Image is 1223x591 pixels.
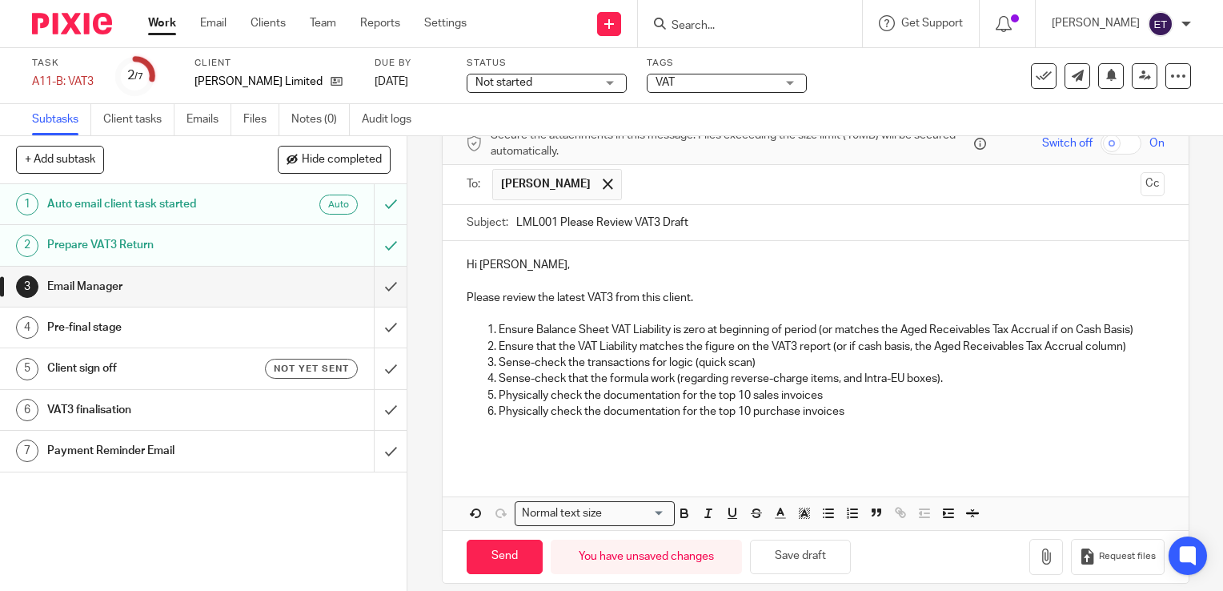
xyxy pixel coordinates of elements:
[16,193,38,215] div: 1
[32,74,96,90] div: A11-B: VAT3
[551,540,742,574] div: You have unsaved changes
[319,195,358,215] div: Auto
[656,77,675,88] span: VAT
[362,104,423,135] a: Audit logs
[186,104,231,135] a: Emails
[47,316,255,340] h1: Pre-final stage
[274,362,349,376] span: Not yet sent
[1042,135,1093,151] span: Switch off
[499,371,1165,387] p: Sense-check that the formula work (regarding reverse-charge items, and Intra-EU boxes).
[47,192,255,216] h1: Auto email client task started
[32,13,112,34] img: Pixie
[1052,15,1140,31] p: [PERSON_NAME]
[302,154,382,167] span: Hide completed
[16,275,38,298] div: 3
[16,399,38,421] div: 6
[375,57,447,70] label: Due by
[194,57,355,70] label: Client
[47,439,255,463] h1: Payment Reminder Email
[310,15,336,31] a: Team
[519,505,606,522] span: Normal text size
[467,290,1165,306] p: Please review the latest VAT3 from this client.
[32,57,96,70] label: Task
[103,104,174,135] a: Client tasks
[491,127,970,160] span: Secure the attachments in this message. Files exceeding the size limit (10MB) will be secured aut...
[134,72,143,81] small: /7
[499,388,1165,404] p: Physically check the documentation for the top 10 sales invoices
[47,233,255,257] h1: Prepare VAT3 Return
[467,257,1165,273] p: Hi [PERSON_NAME],
[16,235,38,257] div: 2
[16,440,38,462] div: 7
[901,18,963,29] span: Get Support
[360,15,400,31] a: Reports
[1149,135,1165,151] span: On
[499,339,1165,355] p: Ensure that the VAT Liability matches the figure on the VAT3 report (or if cash basis, the Aged R...
[291,104,350,135] a: Notes (0)
[499,355,1165,371] p: Sense-check the transactions for logic (quick scan)
[194,74,323,90] p: [PERSON_NAME] Limited
[647,57,807,70] label: Tags
[467,215,508,231] label: Subject:
[127,66,143,85] div: 2
[499,322,1165,338] p: Ensure Balance Sheet VAT Liability is zero at beginning of period (or matches the Aged Receivable...
[47,275,255,299] h1: Email Manager
[47,356,255,380] h1: Client sign off
[499,404,1165,420] p: Physically check the documentation for the top 10 purchase invoices
[16,316,38,339] div: 4
[47,398,255,422] h1: VAT3 finalisation
[467,57,627,70] label: Status
[607,505,665,522] input: Search for option
[148,15,176,31] a: Work
[243,104,279,135] a: Files
[750,540,851,574] button: Save draft
[501,176,591,192] span: [PERSON_NAME]
[200,15,227,31] a: Email
[278,146,391,173] button: Hide completed
[1099,550,1156,563] span: Request files
[32,104,91,135] a: Subtasks
[1148,11,1173,37] img: svg%3E
[251,15,286,31] a: Clients
[1071,539,1164,575] button: Request files
[375,76,408,87] span: [DATE]
[515,501,675,526] div: Search for option
[467,540,543,574] input: Send
[475,77,532,88] span: Not started
[670,19,814,34] input: Search
[467,176,484,192] label: To:
[1141,172,1165,196] button: Cc
[424,15,467,31] a: Settings
[16,146,104,173] button: + Add subtask
[16,358,38,380] div: 5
